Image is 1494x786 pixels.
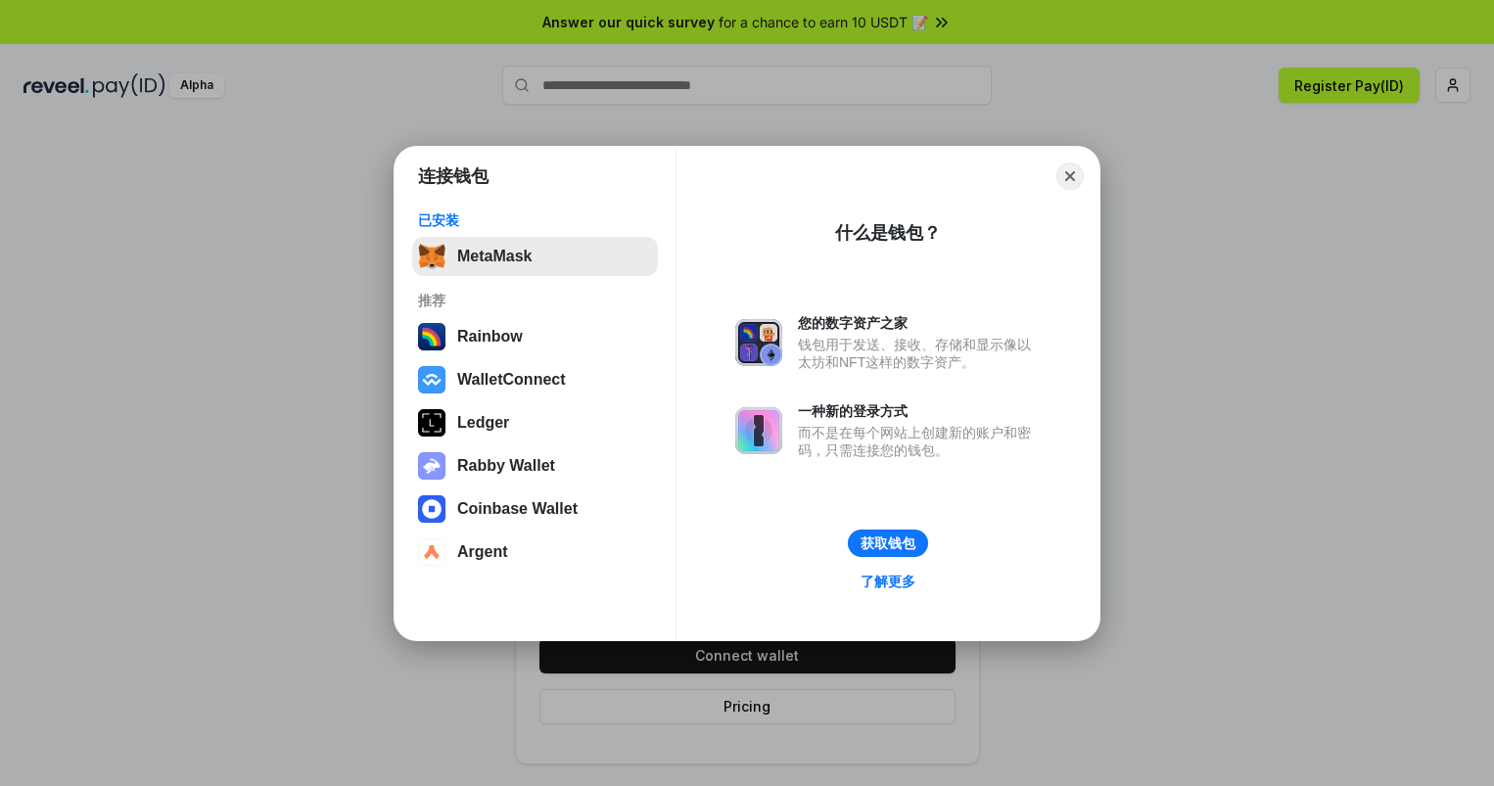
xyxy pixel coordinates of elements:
img: svg+xml,%3Csvg%20xmlns%3D%22http%3A%2F%2Fwww.w3.org%2F2000%2Fsvg%22%20width%3D%2228%22%20height%3... [418,409,445,437]
div: 已安装 [418,211,652,229]
div: Rabby Wallet [457,457,555,475]
img: svg+xml,%3Csvg%20width%3D%2228%22%20height%3D%2228%22%20viewBox%3D%220%200%2028%2028%22%20fill%3D... [418,366,445,393]
div: Ledger [457,414,509,432]
div: Argent [457,543,508,561]
div: 而不是在每个网站上创建新的账户和密码，只需连接您的钱包。 [798,424,1041,459]
div: Rainbow [457,328,523,346]
div: Coinbase Wallet [457,500,578,518]
button: WalletConnect [412,360,658,399]
img: svg+xml,%3Csvg%20width%3D%2228%22%20height%3D%2228%22%20viewBox%3D%220%200%2028%2028%22%20fill%3D... [418,538,445,566]
button: Ledger [412,403,658,442]
img: svg+xml,%3Csvg%20xmlns%3D%22http%3A%2F%2Fwww.w3.org%2F2000%2Fsvg%22%20fill%3D%22none%22%20viewBox... [735,319,782,366]
img: svg+xml,%3Csvg%20xmlns%3D%22http%3A%2F%2Fwww.w3.org%2F2000%2Fsvg%22%20fill%3D%22none%22%20viewBox... [735,407,782,454]
img: svg+xml,%3Csvg%20fill%3D%22none%22%20height%3D%2233%22%20viewBox%3D%220%200%2035%2033%22%20width%... [418,243,445,270]
h1: 连接钱包 [418,164,489,188]
button: Rabby Wallet [412,446,658,485]
div: WalletConnect [457,371,566,389]
button: Coinbase Wallet [412,489,658,529]
img: svg+xml,%3Csvg%20width%3D%22120%22%20height%3D%22120%22%20viewBox%3D%220%200%20120%20120%22%20fil... [418,323,445,350]
img: svg+xml,%3Csvg%20xmlns%3D%22http%3A%2F%2Fwww.w3.org%2F2000%2Fsvg%22%20fill%3D%22none%22%20viewBox... [418,452,445,480]
img: svg+xml,%3Csvg%20width%3D%2228%22%20height%3D%2228%22%20viewBox%3D%220%200%2028%2028%22%20fill%3D... [418,495,445,523]
a: 了解更多 [849,569,927,594]
div: MetaMask [457,248,532,265]
div: 推荐 [418,292,652,309]
div: 您的数字资产之家 [798,314,1041,332]
div: 钱包用于发送、接收、存储和显示像以太坊和NFT这样的数字资产。 [798,336,1041,371]
button: Close [1056,162,1084,190]
div: 获取钱包 [861,534,915,552]
div: 了解更多 [861,573,915,590]
button: Argent [412,532,658,572]
div: 什么是钱包？ [835,221,941,245]
button: MetaMask [412,237,658,276]
button: 获取钱包 [848,530,928,557]
div: 一种新的登录方式 [798,402,1041,420]
button: Rainbow [412,317,658,356]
